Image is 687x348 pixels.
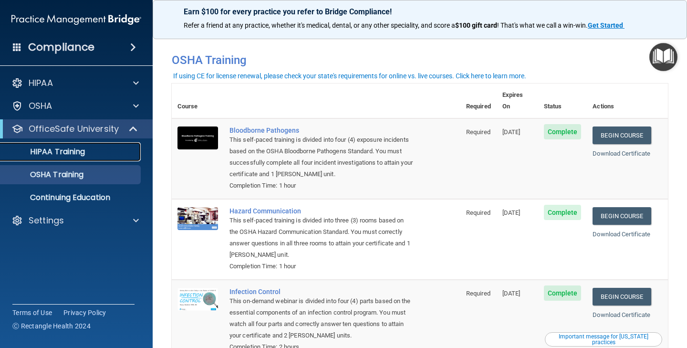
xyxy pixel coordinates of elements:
span: [DATE] [502,128,520,136]
span: [DATE] [502,209,520,216]
span: ! That's what we call a win-win. [497,21,588,29]
a: Terms of Use [12,308,52,317]
a: HIPAA [11,77,139,89]
span: Required [466,209,490,216]
th: Actions [587,84,668,118]
span: Ⓒ Rectangle Health 2024 [12,321,91,331]
p: HIPAA Training [6,147,85,157]
div: Completion Time: 1 hour [229,180,413,191]
a: Begin Course [593,127,651,144]
img: PMB logo [11,10,141,29]
button: Open Resource Center [649,43,677,71]
a: Download Certificate [593,150,650,157]
div: This self-paced training is divided into four (4) exposure incidents based on the OSHA Bloodborne... [229,134,413,180]
a: Infection Control [229,288,413,295]
a: Download Certificate [593,231,650,238]
a: Privacy Policy [63,308,106,317]
a: Bloodborne Pathogens [229,127,413,134]
div: If using CE for license renewal, please check your state's requirements for online vs. live cours... [173,73,526,79]
div: Important message for [US_STATE] practices [546,334,661,345]
p: OfficeSafe University [29,123,119,135]
p: Continuing Education [6,193,136,202]
span: Complete [544,205,582,220]
button: Read this if you are a dental practitioner in the state of CA [545,332,662,347]
a: Get Started [588,21,625,29]
th: Required [460,84,497,118]
p: Settings [29,215,64,226]
div: This on-demand webinar is divided into four (4) parts based on the essential components of an inf... [229,295,413,341]
th: Status [538,84,587,118]
a: Hazard Communication [229,207,413,215]
a: Download Certificate [593,311,650,318]
button: If using CE for license renewal, please check your state's requirements for online vs. live cours... [172,71,528,81]
span: Complete [544,285,582,301]
th: Expires On [497,84,538,118]
strong: Get Started [588,21,623,29]
span: Required [466,290,490,297]
a: Settings [11,215,139,226]
h4: Compliance [28,41,94,54]
a: Begin Course [593,288,651,306]
p: OSHA Training [6,170,83,179]
p: Earn $100 for every practice you refer to Bridge Compliance! [184,7,656,16]
th: Course [172,84,224,118]
span: [DATE] [502,290,520,297]
div: Completion Time: 1 hour [229,261,413,272]
p: HIPAA [29,77,53,89]
p: OSHA [29,100,52,112]
div: This self-paced training is divided into three (3) rooms based on the OSHA Hazard Communication S... [229,215,413,261]
strong: $100 gift card [455,21,497,29]
span: Refer a friend at any practice, whether it's medical, dental, or any other speciality, and score a [184,21,455,29]
a: Begin Course [593,207,651,225]
h4: OSHA Training [172,53,668,67]
span: Required [466,128,490,136]
a: OSHA [11,100,139,112]
a: OfficeSafe University [11,123,138,135]
span: Complete [544,124,582,139]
